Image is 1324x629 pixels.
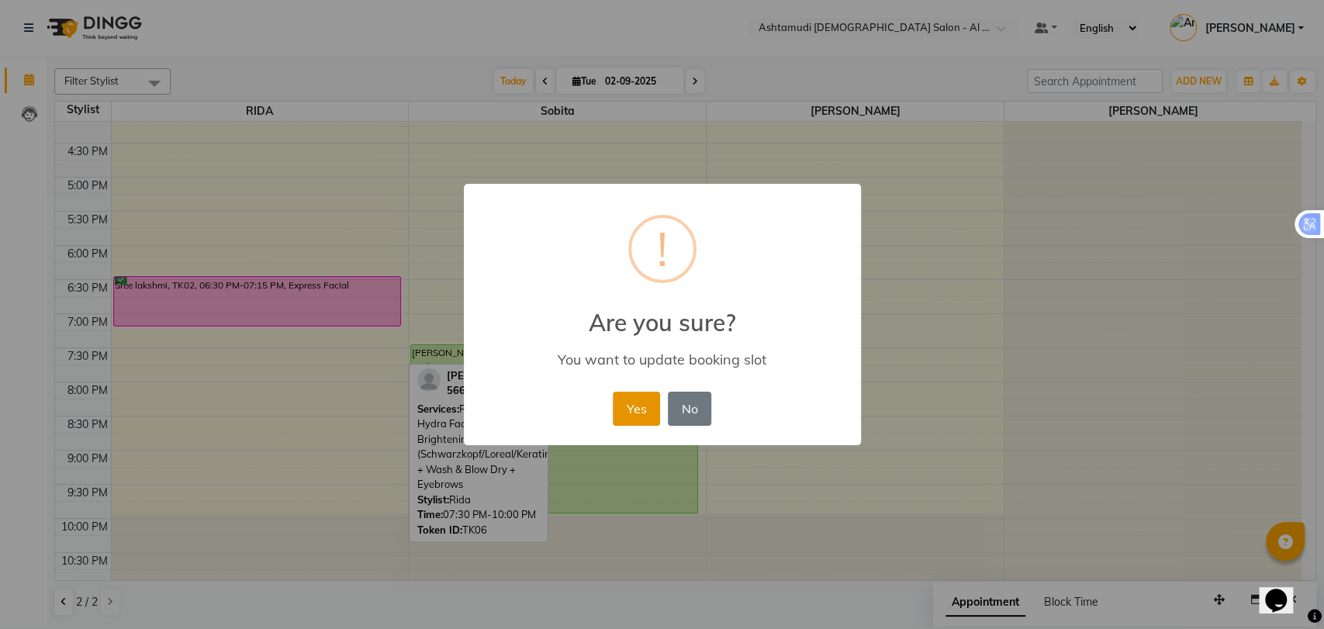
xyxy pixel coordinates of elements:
[657,218,668,280] div: !
[486,351,838,368] div: You want to update booking slot
[464,290,861,337] h2: Are you sure?
[668,392,711,426] button: No
[613,392,660,426] button: Yes
[1259,567,1308,613] iframe: chat widget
